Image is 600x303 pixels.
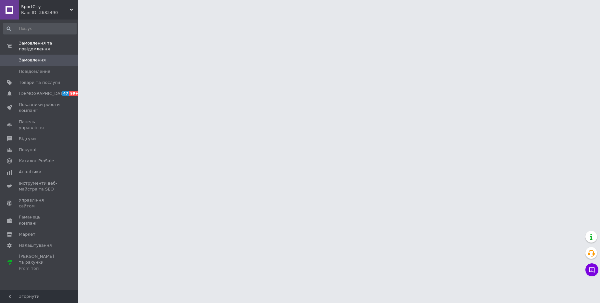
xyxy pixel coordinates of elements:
div: Ваш ID: 3683490 [21,10,78,16]
span: Каталог ProSale [19,158,54,164]
span: Замовлення [19,57,46,63]
span: Налаштування [19,243,52,248]
span: Покупці [19,147,36,153]
input: Пошук [3,23,77,34]
span: Інструменти веб-майстра та SEO [19,180,60,192]
span: [PERSON_NAME] та рахунки [19,254,60,271]
span: Повідомлення [19,69,50,74]
span: [DEMOGRAPHIC_DATA] [19,91,67,97]
span: Аналітика [19,169,41,175]
div: Prom топ [19,266,60,271]
span: Панель управління [19,119,60,131]
span: Відгуки [19,136,36,142]
span: Замовлення та повідомлення [19,40,78,52]
span: Товари та послуги [19,80,60,86]
span: SportCity [21,4,70,10]
span: 47 [62,91,69,96]
span: Гаманець компанії [19,214,60,226]
span: 99+ [69,91,80,96]
span: Показники роботи компанії [19,102,60,113]
span: Маркет [19,231,35,237]
button: Чат з покупцем [585,263,598,276]
span: Управління сайтом [19,197,60,209]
